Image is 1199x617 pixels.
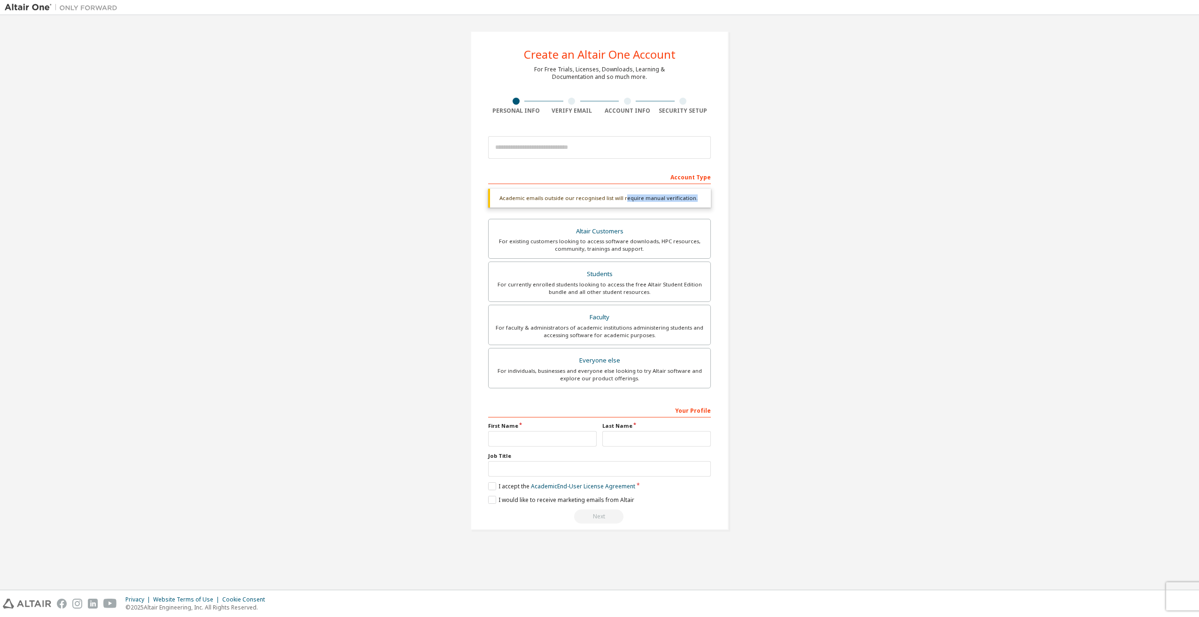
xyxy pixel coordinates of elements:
div: For Free Trials, Licenses, Downloads, Learning & Documentation and so much more. [534,66,665,81]
div: Students [494,268,705,281]
a: Academic End-User License Agreement [531,482,635,490]
div: Verify Email [544,107,600,115]
div: Everyone else [494,354,705,367]
div: Personal Info [488,107,544,115]
div: Security Setup [655,107,711,115]
div: Account Type [488,169,711,184]
img: Altair One [5,3,122,12]
div: For currently enrolled students looking to access the free Altair Student Edition bundle and all ... [494,281,705,296]
div: Your Profile [488,402,711,417]
div: Read and acccept EULA to continue [488,509,711,524]
label: First Name [488,422,597,430]
label: Job Title [488,452,711,460]
div: Privacy [125,596,153,603]
img: instagram.svg [72,599,82,609]
div: Academic emails outside our recognised list will require manual verification. [488,189,711,208]
div: Faculty [494,311,705,324]
div: Account Info [599,107,655,115]
img: facebook.svg [57,599,67,609]
p: © 2025 Altair Engineering, Inc. All Rights Reserved. [125,603,271,611]
img: linkedin.svg [88,599,98,609]
div: Cookie Consent [222,596,271,603]
label: I would like to receive marketing emails from Altair [488,496,634,504]
div: For existing customers looking to access software downloads, HPC resources, community, trainings ... [494,238,705,253]
div: For individuals, businesses and everyone else looking to try Altair software and explore our prod... [494,367,705,382]
div: Website Terms of Use [153,596,222,603]
img: youtube.svg [103,599,117,609]
div: Altair Customers [494,225,705,238]
label: I accept the [488,482,635,490]
img: altair_logo.svg [3,599,51,609]
label: Last Name [602,422,711,430]
div: For faculty & administrators of academic institutions administering students and accessing softwa... [494,324,705,339]
div: Create an Altair One Account [524,49,676,60]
